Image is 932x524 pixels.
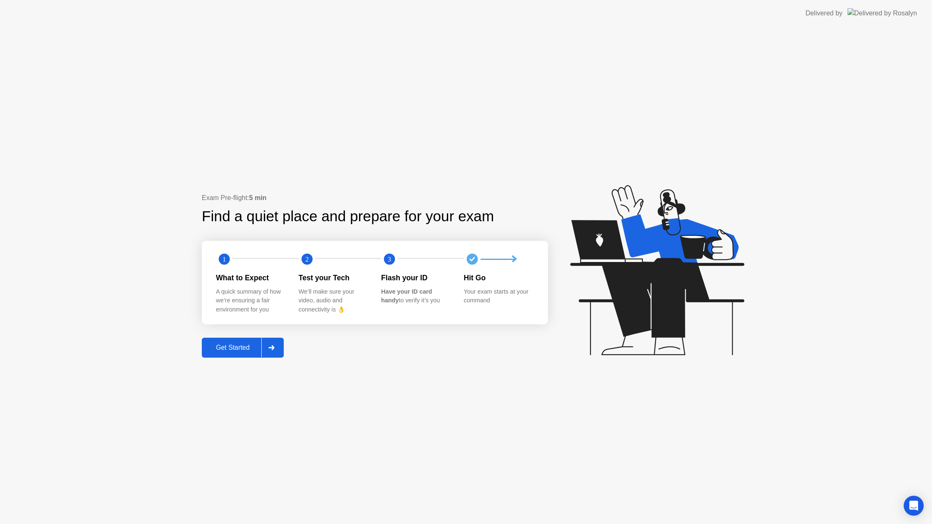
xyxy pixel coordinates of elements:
[202,193,548,203] div: Exam Pre-flight:
[223,255,226,263] text: 1
[249,194,267,201] b: 5 min
[202,338,284,358] button: Get Started
[204,344,261,351] div: Get Started
[299,287,368,314] div: We’ll make sure your video, audio and connectivity is 👌
[381,288,432,304] b: Have your ID card handy
[381,272,451,283] div: Flash your ID
[305,255,308,263] text: 2
[464,287,533,305] div: Your exam starts at your command
[202,205,495,227] div: Find a quiet place and prepare for your exam
[848,8,917,18] img: Delivered by Rosalyn
[216,287,285,314] div: A quick summary of how we’re ensuring a fair environment for you
[904,496,924,516] div: Open Intercom Messenger
[381,287,451,305] div: to verify it’s you
[464,272,533,283] div: Hit Go
[216,272,285,283] div: What to Expect
[299,272,368,283] div: Test your Tech
[806,8,843,18] div: Delivered by
[388,255,391,263] text: 3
